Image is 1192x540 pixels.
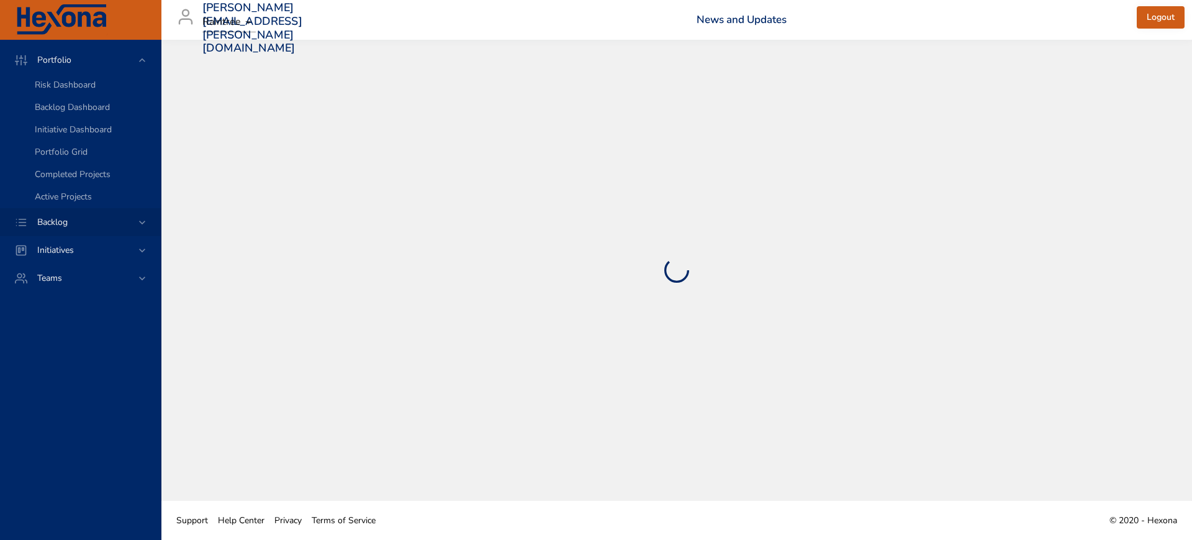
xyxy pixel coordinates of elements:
img: Hexona [15,4,108,35]
span: © 2020 - Hexona [1109,515,1177,526]
span: Portfolio [27,54,81,66]
span: Support [176,515,208,526]
span: Logout [1147,10,1175,25]
button: Logout [1137,6,1185,29]
span: Risk Dashboard [35,79,96,91]
span: Privacy [274,515,302,526]
div: Raintree [202,12,256,32]
span: Backlog [27,216,78,228]
a: Terms of Service [307,506,381,534]
span: Terms of Service [312,515,376,526]
a: Privacy [269,506,307,534]
span: Initiatives [27,244,84,256]
span: Teams [27,272,72,284]
span: Help Center [218,515,264,526]
h3: [PERSON_NAME][EMAIL_ADDRESS][PERSON_NAME][DOMAIN_NAME] [202,1,302,55]
span: Active Projects [35,191,92,203]
a: Help Center [213,506,269,534]
a: Support [171,506,213,534]
span: Portfolio Grid [35,146,88,158]
span: Initiative Dashboard [35,124,112,135]
span: Completed Projects [35,168,111,180]
a: News and Updates [697,12,787,27]
span: Backlog Dashboard [35,101,110,113]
